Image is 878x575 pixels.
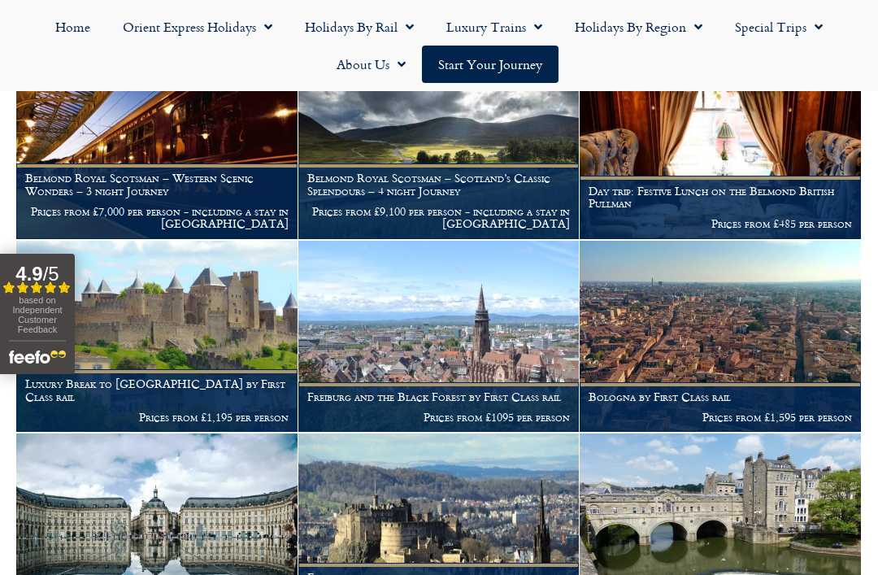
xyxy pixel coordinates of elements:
h1: Belmond Royal Scotsman – Scotland’s Classic Splendours – 4 night Journey [307,172,571,198]
a: Holidays by Rail [289,8,430,46]
a: Belmond Royal Scotsman – Western Scenic Wonders – 3 night Journey Prices from £7,000 per person -... [16,47,298,240]
h1: Freiburg and the Black Forest by First Class rail [307,390,571,403]
nav: Menu [8,8,870,83]
h1: Luxury Break to [GEOGRAPHIC_DATA] by First Class rail [25,377,289,403]
a: Belmond Royal Scotsman – Scotland’s Classic Splendours – 4 night Journey Prices from £9,100 per p... [298,47,580,240]
h1: Bologna by First Class rail [589,390,852,403]
a: Holidays by Region [559,8,719,46]
a: Home [39,8,106,46]
h1: Day trip: Festive Lunch on the Belmond British Pullman [589,185,852,211]
a: Luxury Break to [GEOGRAPHIC_DATA] by First Class rail Prices from £1,195 per person [16,241,298,433]
p: Prices from £485 per person [589,217,852,230]
p: Prices from £7,000 per person - including a stay in [GEOGRAPHIC_DATA] [25,205,289,231]
a: Freiburg and the Black Forest by First Class rail Prices from £1095 per person [298,241,580,433]
a: Day trip: Festive Lunch on the Belmond British Pullman Prices from £485 per person [580,47,862,240]
p: Prices from £1095 per person [307,411,571,424]
a: Start your Journey [422,46,559,83]
img: The Royal Scotsman Planet Rail Holidays [16,47,298,239]
p: Prices from £1,595 per person [589,411,852,424]
p: Prices from £1,195 per person [25,411,289,424]
a: Special Trips [719,8,839,46]
a: Orient Express Holidays [106,8,289,46]
p: Prices from £9,100 per person - including a stay in [GEOGRAPHIC_DATA] [307,205,571,231]
a: Bologna by First Class rail Prices from £1,595 per person [580,241,862,433]
h1: Belmond Royal Scotsman – Western Scenic Wonders – 3 night Journey [25,172,289,198]
a: Luxury Trains [430,8,559,46]
a: About Us [320,46,422,83]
